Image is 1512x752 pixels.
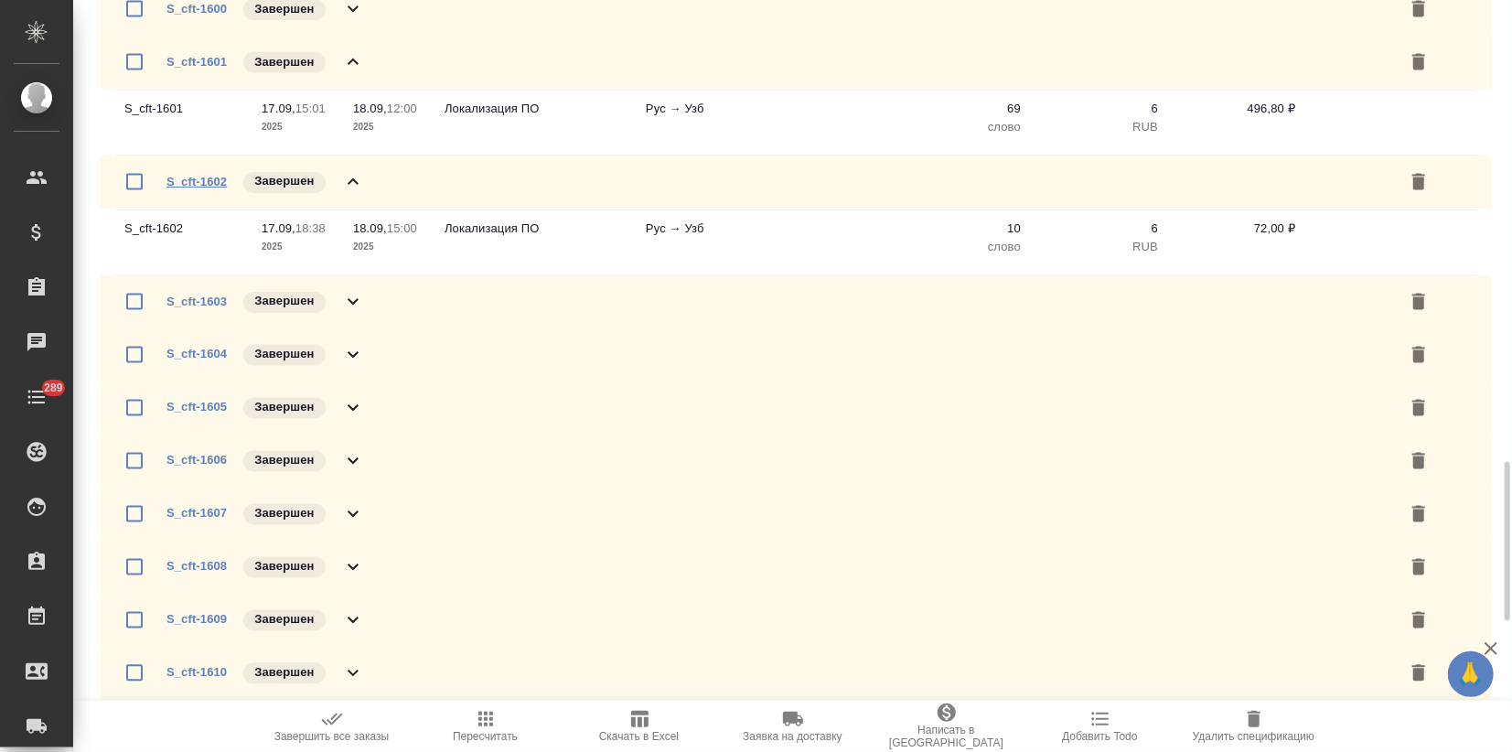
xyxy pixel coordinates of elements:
span: Пересчитать [453,730,518,743]
div: S_cft-1610Завершен [101,647,1492,700]
p: RUB [1039,238,1158,256]
p: Завершен [254,293,314,311]
button: Пересчитать [409,701,563,752]
span: 🙏 [1455,655,1486,693]
button: 🙏 [1448,651,1494,697]
a: S_cft-1605 [166,401,227,414]
div: S_cft-1609Завершен [101,594,1492,647]
p: слово [902,238,1021,256]
p: Завершен [254,558,314,576]
a: S_cft-1610 [166,666,227,680]
p: слово [902,118,1021,136]
a: 289 [5,374,69,420]
button: Завершить все заказы [255,701,409,752]
td: Рус → Узб [637,91,737,155]
span: Добавить Todo [1062,730,1137,743]
p: 2025 [353,118,426,136]
p: 17.09, [262,221,295,235]
span: Заявка на доставку [743,730,842,743]
div: S_cft-1606Завершен [101,435,1492,488]
div: S_cft-1601Завершен [101,36,1492,89]
p: 15:00 [387,221,417,235]
p: 2025 [353,238,426,256]
button: Написать в [GEOGRAPHIC_DATA] [870,701,1024,752]
p: 18:38 [295,221,326,235]
a: S_cft-1609 [166,613,227,627]
p: 69 [902,100,1021,118]
p: 10 [902,220,1021,238]
p: 18.09, [353,221,387,235]
p: Завершен [254,452,314,470]
a: S_cft-1604 [166,348,227,361]
span: Завершить все заказы [274,730,390,743]
button: Удалить спецификацию [1177,701,1331,752]
div: S_cft-1603Завершен [101,275,1492,328]
p: Завершен [254,664,314,682]
p: 2025 [262,118,335,136]
p: 6 [1039,220,1158,238]
p: 2025 [262,238,335,256]
a: S_cft-1602 [166,175,227,188]
button: Добавить Todo [1024,701,1177,752]
a: S_cft-1608 [166,560,227,574]
td: S_cft-1602 [115,210,252,274]
p: Завершен [254,611,314,629]
p: Завершен [254,505,314,523]
span: 289 [33,379,74,397]
button: Заявка на доставку [716,701,870,752]
p: Локализация ПО [445,100,627,118]
div: S_cft-1608Завершен [101,541,1492,594]
td: S_cft-1601 [115,91,252,155]
td: Рус → Узб [637,210,737,274]
p: 17.09, [262,102,295,115]
p: Локализация ПО [445,220,627,238]
a: S_cft-1601 [166,55,227,69]
span: Скачать в Excel [599,730,679,743]
p: RUB [1039,118,1158,136]
p: Завершен [254,346,314,364]
div: S_cft-1604Завершен [101,328,1492,381]
p: 15:01 [295,102,326,115]
div: S_cft-1607Завершен [101,488,1492,541]
p: Завершен [254,399,314,417]
p: Завершен [254,53,314,71]
p: Завершен [254,173,314,191]
button: Скачать в Excel [563,701,716,752]
p: 72,00 ₽ [1176,220,1295,238]
a: S_cft-1607 [166,507,227,521]
p: 18.09, [353,102,387,115]
div: S_cft-1602Завершен [101,156,1492,209]
a: S_cft-1606 [166,454,227,467]
div: S_cft-1605Завершен [101,381,1492,435]
span: Удалить спецификацию [1193,730,1314,743]
span: Написать в [GEOGRAPHIC_DATA] [881,724,1013,749]
p: 6 [1039,100,1158,118]
a: S_cft-1603 [166,295,227,308]
p: 12:00 [387,102,417,115]
a: S_cft-1600 [166,2,227,16]
p: 496,80 ₽ [1176,100,1295,118]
